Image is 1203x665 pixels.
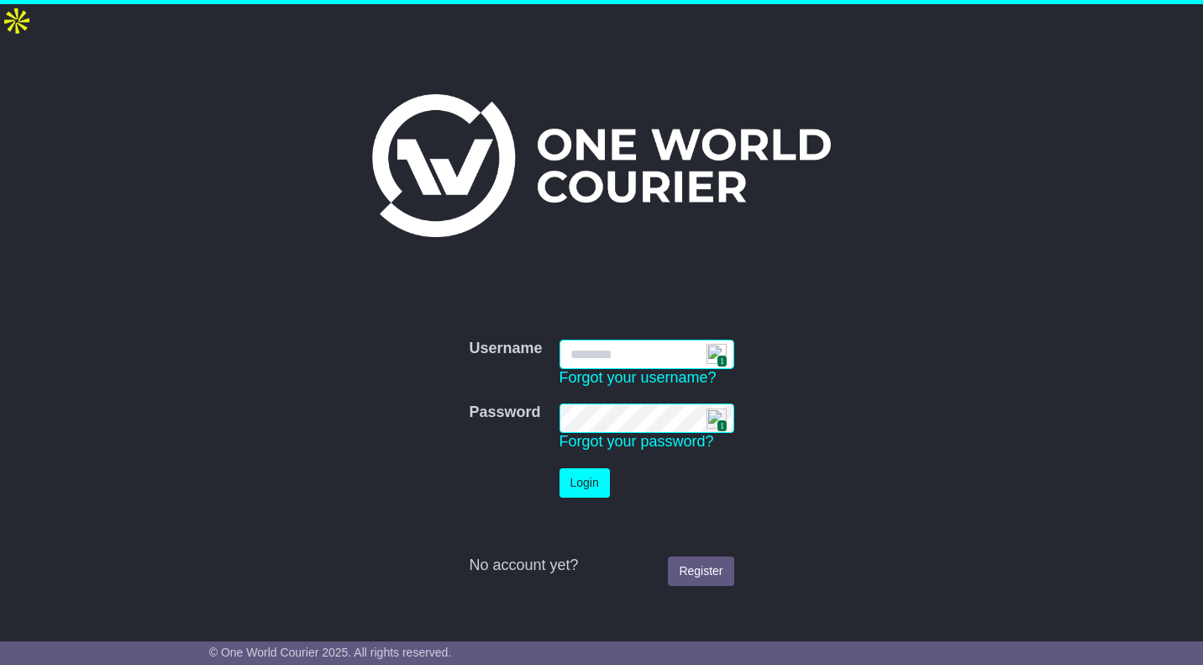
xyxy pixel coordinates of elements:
[372,94,831,237] img: One World
[717,420,728,432] span: 1
[469,404,540,422] label: Password
[707,344,727,364] img: npw-badge-icon.svg
[559,468,610,498] button: Login
[559,369,717,386] a: Forgot your username?
[559,433,714,450] a: Forgot your password?
[469,557,733,575] div: No account yet?
[707,409,727,429] img: npw-badge-icon.svg
[209,646,452,659] span: © One World Courier 2025. All rights reserved.
[469,340,542,358] label: Username
[668,557,733,586] a: Register
[717,355,728,367] span: 1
